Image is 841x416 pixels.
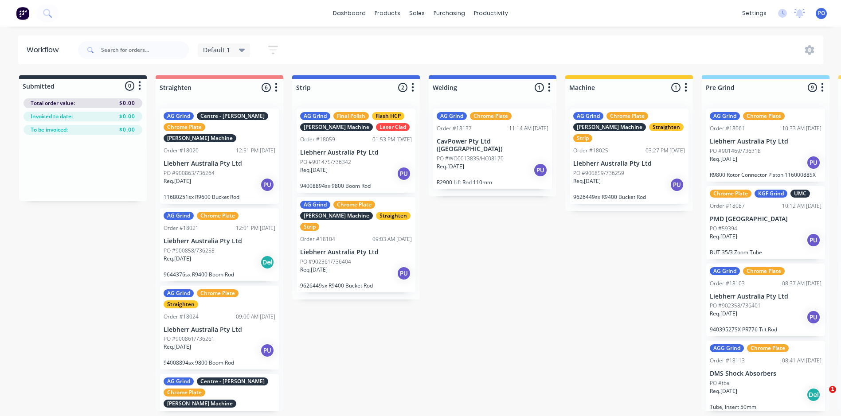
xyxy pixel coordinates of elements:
[119,126,135,134] span: $0.00
[16,7,29,20] img: Factory
[470,112,512,120] div: Chrome Plate
[300,201,330,209] div: AG Grind
[706,341,825,414] div: AGG GrindChrome PlateOrder #1811308:41 AM [DATE]DMS Shock AbsorbersPO #tbaReq.[DATE]DelTube, Inse...
[27,45,63,55] div: Workflow
[710,155,737,163] p: Req. [DATE]
[573,147,608,155] div: Order #18025
[260,178,274,192] div: PU
[747,344,789,352] div: Chrome Plate
[300,123,373,131] div: [PERSON_NAME] Machine
[437,155,504,163] p: PO #WO0013835/HC08170
[164,224,199,232] div: Order #18021
[164,271,275,278] p: 9644376sx R9400 Boom Rod
[469,7,512,20] div: productivity
[710,171,821,178] p: R9800 Rotor Connector Piston 11600088SX
[429,7,469,20] div: purchasing
[164,359,275,366] p: 94008894sx 9800 Boom Rod
[372,235,412,243] div: 09:03 AM [DATE]
[333,201,375,209] div: Chrome Plate
[806,388,821,402] div: Del
[782,202,821,210] div: 10:12 AM [DATE]
[300,258,351,266] p: PO #902361/736404
[710,190,751,198] div: Chrome Plate
[297,197,415,292] div: AG GrindChrome Plate[PERSON_NAME] MachineStraightenStripOrder #1810409:03 AM [DATE]Liebherr Austr...
[710,302,761,310] p: PO #902358/736401
[119,99,135,107] span: $0.00
[818,9,825,17] span: PO
[297,109,415,193] div: AG GrindFinal PolishFlash HCP[PERSON_NAME] MachineLaser CladOrder #1805901:53 PM [DATE]Liebherr A...
[31,126,68,134] span: To be invoiced:
[710,233,737,241] p: Req. [DATE]
[164,343,191,351] p: Req. [DATE]
[710,379,729,387] p: PO #tba
[164,177,191,185] p: Req. [DATE]
[573,194,685,200] p: 9626449sx R9400 Bucket Rod
[300,235,335,243] div: Order #18104
[164,377,194,385] div: AG Grind
[164,247,215,255] p: PO #900858/736258
[405,7,429,20] div: sales
[743,112,785,120] div: Chrome Plate
[829,386,836,393] span: 1
[164,237,275,245] p: Liebherr Australia Pty Ltd
[164,389,205,397] div: Chrome Plate
[570,109,688,204] div: AG GrindChrome Plate[PERSON_NAME] MachineStraightenStripOrder #1802503:27 PM [DATE]Liebherr Austr...
[333,112,369,120] div: Final Polish
[300,112,330,120] div: AG Grind
[649,123,684,131] div: Straighten
[706,264,825,337] div: AG GrindChrome PlateOrder #1810308:37 AM [DATE]Liebherr Australia Pty LtdPO #902358/736401Req.[DA...
[236,313,275,321] div: 09:00 AM [DATE]
[164,289,194,297] div: AG Grind
[710,267,740,275] div: AG Grind
[437,163,464,171] p: Req. [DATE]
[164,400,236,408] div: [PERSON_NAME] Machine
[533,163,548,177] div: PU
[164,194,275,200] p: 11680251sx R9600 Bucket Rod
[397,266,411,280] div: PU
[710,249,821,256] p: BUT 35/3 Zoom Tube
[710,326,821,333] p: 94039527SX PR776 Tilt Rod
[710,387,737,395] p: Req. [DATE]
[300,183,412,189] p: 94008894sx 9800 Boom Rod
[300,212,373,220] div: [PERSON_NAME] Machine
[806,156,821,170] div: PU
[710,147,761,155] p: PO #901469/736318
[573,160,685,167] p: Liebherr Australia Pty Ltd
[573,134,592,142] div: Strip
[710,124,745,132] div: Order #18061
[164,169,215,177] p: PO #900863/736264
[710,202,745,210] div: Order #18087
[164,160,275,167] p: Liebherr Australia Pty Ltd
[164,300,198,308] div: Straighten
[164,147,199,155] div: Order #18020
[806,233,821,247] div: PU
[710,370,821,377] p: DMS Shock Absorbers
[376,123,410,131] div: Laser Clad
[197,212,239,220] div: Chrome Plate
[164,212,194,220] div: AG Grind
[300,158,351,166] p: PO #901475/736342
[372,136,412,144] div: 01:53 PM [DATE]
[790,190,810,198] div: UMC
[433,109,552,189] div: AG GrindChrome PlateOrder #1813711:14 AM [DATE]CavPower Pty Ltd ([GEOGRAPHIC_DATA])PO #WO0013835/...
[160,109,279,204] div: AG GrindCentre - [PERSON_NAME]Chrome Plate[PERSON_NAME] MachineOrder #1802012:51 PM [DATE]Liebher...
[236,147,275,155] div: 12:51 PM [DATE]
[160,286,279,370] div: AG GrindChrome PlateStraightenOrder #1802409:00 AM [DATE]Liebherr Australia Pty LtdPO #900861/736...
[119,113,135,121] span: $0.00
[164,313,199,321] div: Order #18024
[300,282,412,289] p: 9626449sx R9400 Bucket Rod
[710,310,737,318] p: Req. [DATE]
[197,289,239,297] div: Chrome Plate
[300,136,335,144] div: Order #18059
[164,255,191,263] p: Req. [DATE]
[573,112,603,120] div: AG Grind
[710,112,740,120] div: AG Grind
[203,45,230,54] span: Default 1
[31,113,73,121] span: Invoiced to date:
[437,124,472,132] div: Order #18137
[164,112,194,120] div: AG Grind
[573,177,601,185] p: Req. [DATE]
[743,267,785,275] div: Chrome Plate
[164,326,275,334] p: Liebherr Australia Pty Ltd
[606,112,648,120] div: Chrome Plate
